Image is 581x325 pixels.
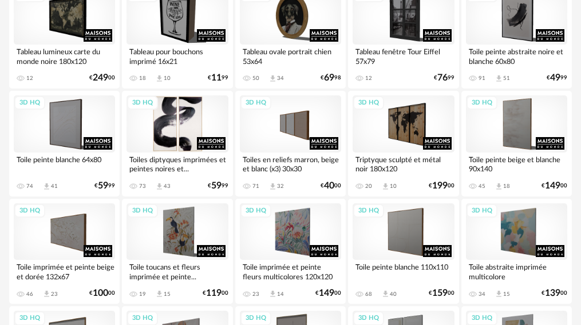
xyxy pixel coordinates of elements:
span: 11 [211,74,222,82]
div: 19 [139,291,146,298]
div: 10 [164,75,171,82]
div: 3D HQ [240,204,271,218]
span: Download icon [495,290,503,298]
a: 3D HQ Toile abstraite imprimée multicolore 34 Download icon 15 €13900 [461,199,572,304]
span: 149 [545,182,560,190]
div: 34 [277,75,284,82]
div: Tableau lumineux carte du monde noire 180x120 [14,45,115,67]
div: 71 [252,183,259,190]
div: € 98 [321,74,341,82]
div: Toiles diptyques imprimées et peintes noires et... [127,153,228,175]
div: 18 [503,183,510,190]
span: 249 [93,74,108,82]
div: € 00 [429,290,454,297]
div: € 99 [434,74,454,82]
div: 23 [252,291,259,298]
div: 20 [365,183,372,190]
span: Download icon [155,290,164,298]
div: 12 [365,75,372,82]
div: 3D HQ [127,204,158,218]
span: 199 [432,182,448,190]
div: 3D HQ [467,204,497,218]
div: € 00 [542,182,567,190]
div: 41 [51,183,58,190]
div: 3D HQ [353,96,384,110]
div: 73 [139,183,146,190]
span: 40 [324,182,334,190]
div: € 00 [89,74,115,82]
div: Toile abstraite imprimée multicolore [466,260,567,283]
div: 45 [479,183,485,190]
div: 40 [390,291,397,298]
div: 18 [139,75,146,82]
div: Triptyque sculpté et métal noir 180x120 [353,153,454,175]
span: Download icon [268,182,277,191]
div: 51 [503,75,510,82]
span: Download icon [155,182,164,191]
span: 119 [206,290,222,297]
div: Tableau ovale portrait chien 53x64 [240,45,341,67]
span: Download icon [42,290,51,298]
div: 91 [479,75,485,82]
div: 46 [26,291,33,298]
span: Download icon [495,182,503,191]
div: Tableau fenêtre Tour Eiffel 57x79 [353,45,454,67]
span: Download icon [268,290,277,298]
div: 3D HQ [14,204,45,218]
span: Download icon [381,290,390,298]
div: € 00 [89,290,115,297]
a: 3D HQ Triptyque sculpté et métal noir 180x120 20 Download icon 10 €19900 [348,91,459,196]
span: 159 [432,290,448,297]
div: 15 [503,291,510,298]
div: € 00 [315,290,341,297]
div: Toile peinte beige et blanche 90x140 [466,153,567,175]
span: 149 [319,290,334,297]
div: 23 [51,291,58,298]
a: 3D HQ Toile peinte blanche 110x110 68 Download icon 40 €15900 [348,199,459,304]
div: 3D HQ [353,204,384,218]
div: Toile peinte blanche 110x110 [353,260,454,283]
div: Toiles en reliefs marron, beige et blanc (x3) 30x30 [240,153,341,175]
a: 3D HQ Toile peinte blanche 64x80 74 Download icon 41 €5999 [9,91,120,196]
div: € 00 [429,182,454,190]
div: € 99 [208,74,228,82]
div: 3D HQ [127,96,158,110]
div: 50 [252,75,259,82]
span: Download icon [495,74,503,83]
div: € 00 [321,182,341,190]
div: 32 [277,183,284,190]
div: € 99 [94,182,115,190]
span: 59 [98,182,108,190]
a: 3D HQ Toile imprimée et peinte fleurs multicolores 120x120 23 Download icon 14 €14900 [235,199,346,304]
div: Tableau pour bouchons imprimé 16x21 [127,45,228,67]
span: Download icon [155,74,164,83]
div: 12 [26,75,33,82]
div: 43 [164,183,171,190]
span: 100 [93,290,108,297]
a: 3D HQ Toiles diptyques imprimées et peintes noires et... 73 Download icon 43 €5999 [122,91,232,196]
span: 139 [545,290,560,297]
a: 3D HQ Toile toucans et fleurs imprimée et peinte... 19 Download icon 15 €11900 [122,199,232,304]
div: Toile peinte blanche 64x80 [14,153,115,175]
div: Toile toucans et fleurs imprimée et peinte... [127,260,228,283]
div: € 99 [208,182,228,190]
div: 14 [277,291,284,298]
div: € 00 [203,290,228,297]
div: Toile imprimée et peinte beige et dorée 132x67 [14,260,115,283]
span: 49 [550,74,560,82]
span: 76 [437,74,448,82]
div: 15 [164,291,171,298]
a: 3D HQ Toiles en reliefs marron, beige et blanc (x3) 30x30 71 Download icon 32 €4000 [235,91,346,196]
div: 74 [26,183,33,190]
span: Download icon [381,182,390,191]
div: € 99 [547,74,567,82]
span: 69 [324,74,334,82]
a: 3D HQ Toile peinte beige et blanche 90x140 45 Download icon 18 €14900 [461,91,572,196]
span: Download icon [42,182,51,191]
div: 3D HQ [14,96,45,110]
span: Download icon [268,74,277,83]
div: 3D HQ [467,96,497,110]
div: 10 [390,183,397,190]
div: 68 [365,291,372,298]
div: 3D HQ [240,96,271,110]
